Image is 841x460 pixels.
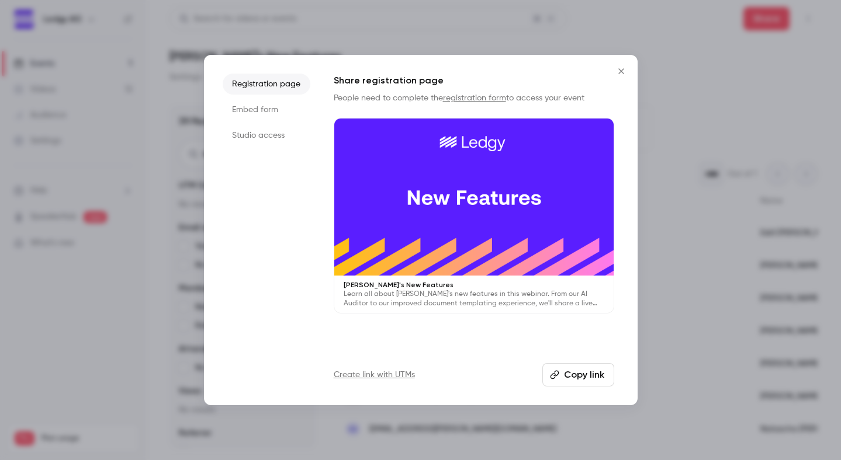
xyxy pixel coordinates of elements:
[334,74,614,88] h1: Share registration page
[334,118,614,313] a: [PERSON_NAME]'s New FeaturesLearn all about [PERSON_NAME]'s new features in this webinar. From ou...
[334,369,415,381] a: Create link with UTMs
[223,125,310,146] li: Studio access
[443,94,506,102] a: registration form
[610,60,633,83] button: Close
[542,363,614,386] button: Copy link
[344,290,604,308] p: Learn all about [PERSON_NAME]'s new features in this webinar. From our AI Auditor to our improved...
[223,74,310,95] li: Registration page
[334,92,614,104] p: People need to complete the to access your event
[344,280,604,290] p: [PERSON_NAME]'s New Features
[223,99,310,120] li: Embed form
